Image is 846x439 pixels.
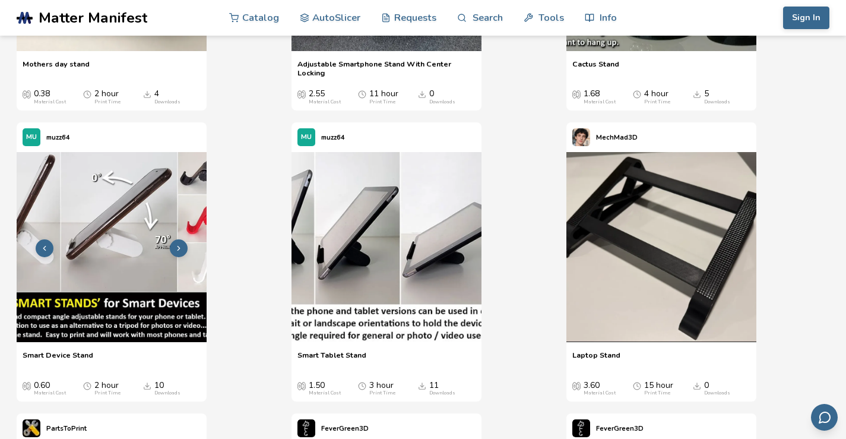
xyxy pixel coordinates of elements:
[429,390,455,396] div: Downloads
[572,381,581,390] span: Average Cost
[572,128,590,146] img: MechMad3D's profile
[34,390,66,396] div: Material Cost
[596,131,638,144] p: MechMad3D
[429,381,455,396] div: 11
[584,99,616,105] div: Material Cost
[783,7,829,29] button: Sign In
[321,422,369,435] p: FeverGreen3D
[644,390,670,396] div: Print Time
[572,89,581,99] span: Average Cost
[34,381,66,396] div: 0.60
[644,99,670,105] div: Print Time
[572,350,620,368] a: Laptop Stand
[39,10,147,26] span: Matter Manifest
[297,89,306,99] span: Average Cost
[143,89,151,99] span: Downloads
[418,89,426,99] span: Downloads
[321,131,345,144] p: muzz64
[633,381,641,390] span: Average Print Time
[46,422,87,435] p: PartsToPrint
[34,89,66,105] div: 0.38
[297,419,315,437] img: FeverGreen3D's profile
[704,381,730,396] div: 0
[693,89,701,99] span: Downloads
[154,381,180,396] div: 10
[23,381,31,390] span: Average Cost
[26,134,37,141] span: MU
[94,381,121,396] div: 2 hour
[83,89,91,99] span: Average Print Time
[154,89,180,105] div: 4
[297,381,306,390] span: Average Cost
[566,122,644,152] a: MechMad3D's profileMechMad3D
[94,99,121,105] div: Print Time
[429,99,455,105] div: Downloads
[83,381,91,390] span: Average Print Time
[154,99,180,105] div: Downloads
[297,350,366,368] a: Smart Tablet Stand
[297,59,476,77] a: Adjustable Smartphone Stand With Center Locking
[143,381,151,390] span: Downloads
[309,99,341,105] div: Material Cost
[418,381,426,390] span: Downloads
[23,59,90,77] a: Mothers day stand
[704,390,730,396] div: Downloads
[704,99,730,105] div: Downloads
[584,381,616,396] div: 3.60
[309,390,341,396] div: Material Cost
[572,419,590,437] img: FeverGreen3D's profile
[369,99,395,105] div: Print Time
[633,89,641,99] span: Average Print Time
[94,89,121,105] div: 2 hour
[584,89,616,105] div: 1.68
[23,350,93,368] a: Smart Device Stand
[596,422,644,435] p: FeverGreen3D
[23,419,40,437] img: PartsToPrint's profile
[584,390,616,396] div: Material Cost
[811,404,838,431] button: Send feedback via email
[429,89,455,105] div: 0
[34,99,66,105] div: Material Cost
[358,89,366,99] span: Average Print Time
[369,381,395,396] div: 3 hour
[301,134,312,141] span: MU
[358,381,366,390] span: Average Print Time
[644,381,673,396] div: 15 hour
[693,381,701,390] span: Downloads
[309,89,341,105] div: 2.55
[94,390,121,396] div: Print Time
[23,89,31,99] span: Average Cost
[369,89,398,105] div: 11 hour
[644,89,670,105] div: 4 hour
[154,390,180,396] div: Downloads
[46,131,70,144] p: muzz64
[704,89,730,105] div: 5
[309,381,341,396] div: 1.50
[369,390,395,396] div: Print Time
[572,59,619,77] a: Cactus Stand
